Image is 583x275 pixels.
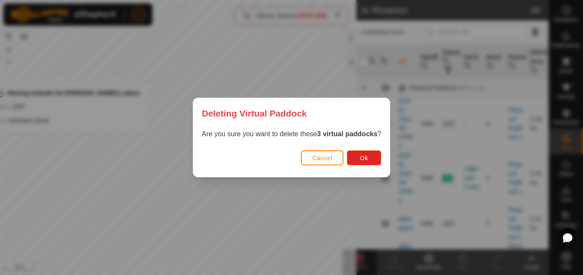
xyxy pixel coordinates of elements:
button: Cancel [301,150,343,165]
button: Ok [347,150,381,165]
span: Cancel [312,155,332,161]
span: Ok [360,155,368,161]
span: Deleting Virtual Paddock [202,107,307,120]
strong: 3 virtual paddocks [317,130,378,137]
span: Are you sure you want to delete these ? [202,130,381,137]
